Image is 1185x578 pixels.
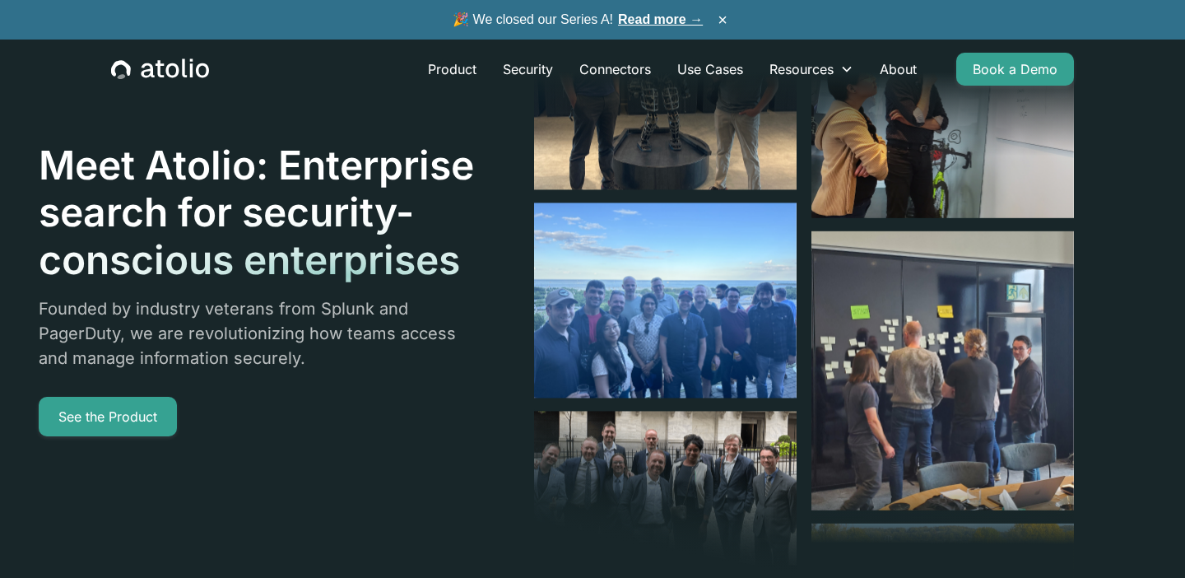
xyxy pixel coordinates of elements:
[769,59,834,79] div: Resources
[618,12,703,26] a: Read more →
[534,203,797,399] img: image
[867,53,930,86] a: About
[664,53,756,86] a: Use Cases
[566,53,664,86] a: Connectors
[811,231,1074,510] img: image
[39,397,177,436] a: See the Product
[956,53,1074,86] a: Book a Demo
[713,11,732,29] button: ×
[756,53,867,86] div: Resources
[39,296,476,371] p: Founded by industry veterans from Splunk and PagerDuty, we are revolutionizing how teams access a...
[39,142,476,284] h1: Meet Atolio: Enterprise search for security-conscious enterprises
[415,53,490,86] a: Product
[490,53,566,86] a: Security
[453,10,703,30] span: 🎉 We closed our Series A!
[111,58,209,80] a: home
